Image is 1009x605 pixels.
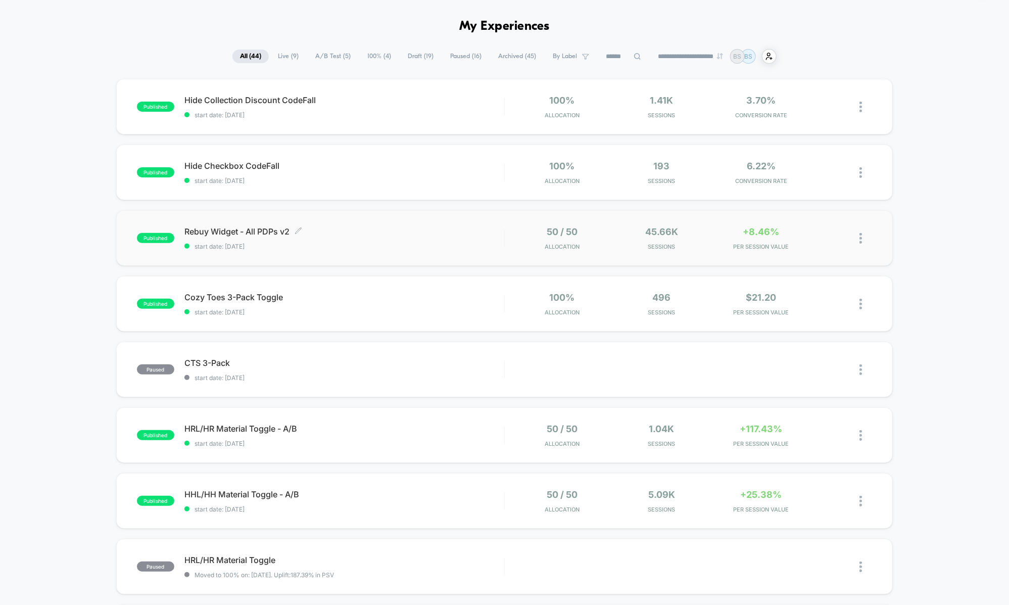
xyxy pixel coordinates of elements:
span: $21.20 [746,292,777,303]
span: 100% [550,95,575,106]
span: 50 / 50 [547,424,578,434]
span: PER SESSION VALUE [714,440,808,447]
img: close [859,299,862,309]
span: start date: [DATE] [184,308,504,316]
span: HRL/HR Material Toggle - A/B [184,424,504,434]
span: Allocation [545,309,580,316]
span: Sessions [614,177,709,184]
span: Cozy Toes 3-Pack Toggle [184,292,504,302]
span: Allocation [545,112,580,119]
span: 100% [550,161,575,171]
span: paused [137,364,174,375]
span: Paused ( 16 ) [443,50,489,63]
h1: My Experiences [459,19,550,34]
span: Allocation [545,243,580,250]
span: Hide Checkbox CodeFall [184,161,504,171]
span: 45.66k [645,226,678,237]
span: 6.22% [747,161,776,171]
span: CONVERSION RATE [714,112,808,119]
span: published [137,430,174,440]
span: 100% [550,292,575,303]
img: close [859,496,862,506]
span: published [137,233,174,243]
span: start date: [DATE] [184,505,504,513]
span: 1.04k [649,424,675,434]
span: Allocation [545,440,580,447]
span: +8.46% [743,226,780,237]
span: Hide Collection Discount CodeFall [184,95,504,105]
img: close [859,562,862,572]
span: CTS 3-Pack [184,358,504,368]
span: +25.38% [741,489,782,500]
span: start date: [DATE] [184,440,504,447]
span: PER SESSION VALUE [714,243,808,250]
span: HRL/HR Material Toggle [184,555,504,565]
span: Rebuy Widget - All PDPs v2 [184,226,504,237]
img: close [859,102,862,112]
span: Sessions [614,440,709,447]
span: published [137,102,174,112]
span: Live ( 9 ) [270,50,306,63]
span: 50 / 50 [547,489,578,500]
span: CONVERSION RATE [714,177,808,184]
span: +117.43% [740,424,783,434]
span: All ( 44 ) [232,50,269,63]
span: 193 [654,161,670,171]
span: PER SESSION VALUE [714,309,808,316]
span: 3.70% [747,95,776,106]
span: 50 / 50 [547,226,578,237]
p: BS [734,53,742,60]
span: start date: [DATE] [184,177,504,184]
img: close [859,233,862,244]
span: PER SESSION VALUE [714,506,808,513]
span: published [137,299,174,309]
span: start date: [DATE] [184,243,504,250]
img: close [859,364,862,375]
span: Sessions [614,243,709,250]
span: start date: [DATE] [184,111,504,119]
img: close [859,430,862,441]
img: end [717,53,723,59]
span: Archived ( 45 ) [491,50,544,63]
span: HHL/HH Material Toggle - A/B [184,489,504,499]
img: close [859,167,862,178]
span: 5.09k [648,489,675,500]
span: Sessions [614,506,709,513]
span: A/B Test ( 5 ) [308,50,358,63]
span: Moved to 100% on: [DATE] . Uplift: 187.39% in PSV [195,571,334,579]
span: 496 [653,292,671,303]
span: Allocation [545,177,580,184]
span: Sessions [614,112,709,119]
span: published [137,167,174,177]
p: BS [745,53,753,60]
span: By Label [553,53,577,60]
span: start date: [DATE] [184,374,504,382]
span: 1.41k [650,95,674,106]
span: published [137,496,174,506]
span: Sessions [614,309,709,316]
span: Draft ( 19 ) [400,50,441,63]
span: Allocation [545,506,580,513]
span: 100% ( 4 ) [360,50,399,63]
span: paused [137,562,174,572]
